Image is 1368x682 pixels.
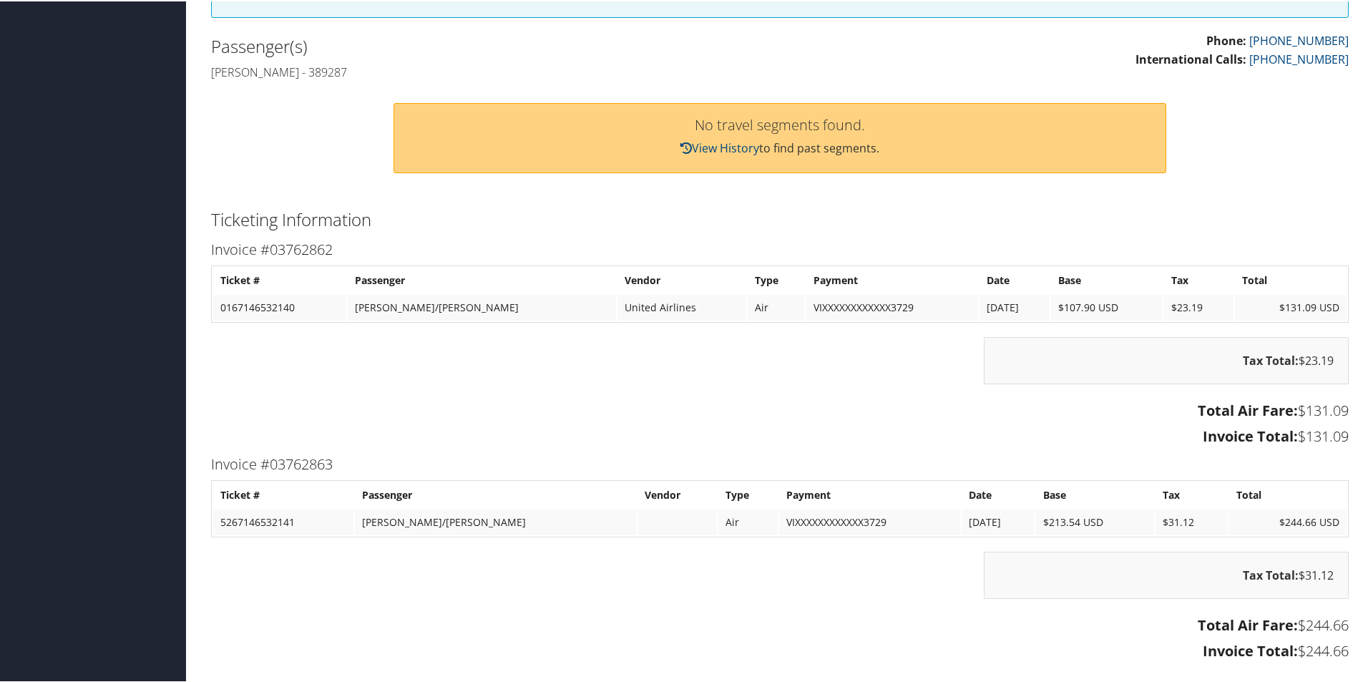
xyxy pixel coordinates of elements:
[1203,640,1298,659] strong: Invoice Total:
[348,293,615,319] td: [PERSON_NAME]/[PERSON_NAME]
[348,266,615,292] th: Passenger
[211,33,769,57] h2: Passenger(s)
[211,425,1349,445] h3: $131.09
[211,614,1349,634] h3: $244.66
[1156,508,1228,534] td: $31.12
[637,481,717,507] th: Vendor
[1249,50,1349,66] a: [PHONE_NUMBER]
[984,550,1349,598] div: $31.12
[1051,293,1163,319] td: $107.90 USD
[962,508,1035,534] td: [DATE]
[211,63,769,79] h4: [PERSON_NAME] - 389287
[1198,399,1298,419] strong: Total Air Fare:
[617,293,746,319] td: United Airlines
[211,206,1349,230] h2: Ticketing Information
[211,640,1349,660] h3: $244.66
[979,266,1050,292] th: Date
[984,336,1349,383] div: $23.19
[1036,481,1153,507] th: Base
[779,508,960,534] td: VIXXXXXXXXXXXX3729
[211,399,1349,419] h3: $131.09
[962,481,1035,507] th: Date
[779,481,960,507] th: Payment
[213,293,346,319] td: 0167146532140
[718,481,778,507] th: Type
[355,481,636,507] th: Passenger
[979,293,1050,319] td: [DATE]
[1036,508,1153,534] td: $213.54 USD
[1203,425,1298,444] strong: Invoice Total:
[806,293,979,319] td: VIXXXXXXXXXXXX3729
[1229,508,1347,534] td: $244.66 USD
[1156,481,1228,507] th: Tax
[213,508,353,534] td: 5267146532141
[1164,266,1233,292] th: Tax
[806,266,979,292] th: Payment
[409,138,1151,157] p: to find past segments.
[213,266,346,292] th: Ticket #
[355,508,636,534] td: [PERSON_NAME]/[PERSON_NAME]
[213,481,353,507] th: Ticket #
[748,266,805,292] th: Type
[1229,481,1347,507] th: Total
[1135,50,1246,66] strong: International Calls:
[1235,266,1347,292] th: Total
[680,139,759,155] a: View History
[211,238,1349,258] h3: Invoice #03762862
[1249,31,1349,47] a: [PHONE_NUMBER]
[1206,31,1246,47] strong: Phone:
[211,453,1349,473] h3: Invoice #03762863
[1164,293,1233,319] td: $23.19
[1243,566,1299,582] strong: Tax Total:
[748,293,805,319] td: Air
[1051,266,1163,292] th: Base
[718,508,778,534] td: Air
[617,266,746,292] th: Vendor
[409,117,1151,131] h3: No travel segments found.
[1243,351,1299,367] strong: Tax Total:
[1198,614,1298,633] strong: Total Air Fare:
[1235,293,1347,319] td: $131.09 USD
